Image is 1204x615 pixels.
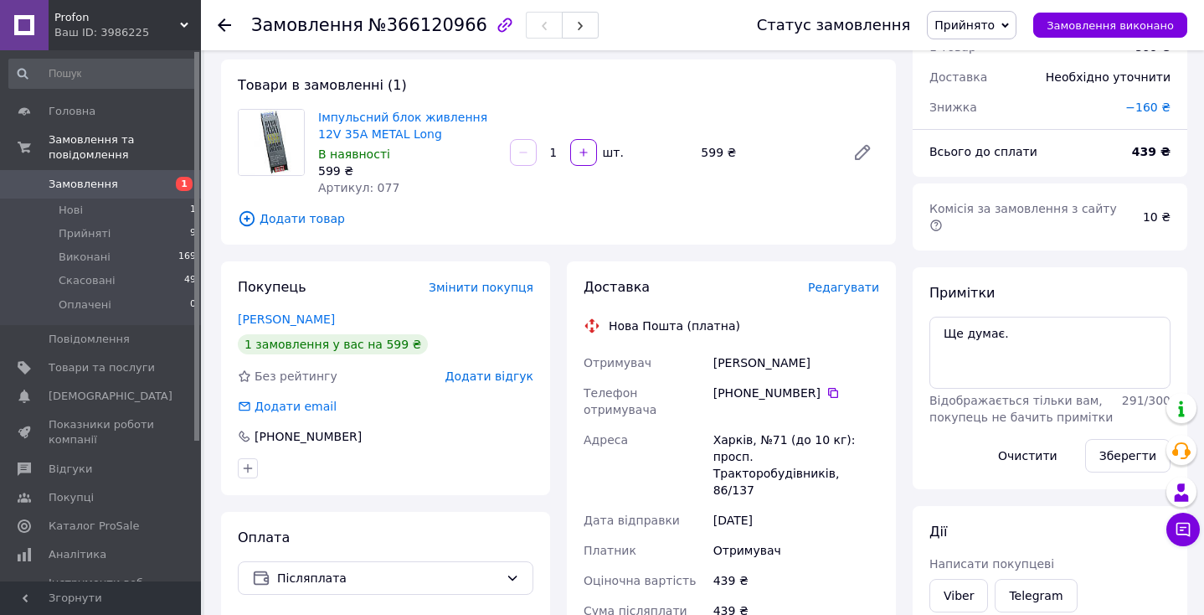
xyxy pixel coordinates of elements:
span: 1 [176,177,193,191]
span: №366120966 [368,15,487,35]
span: Післяплата [277,569,499,587]
span: Платник [584,544,636,557]
span: Доставка [929,70,987,84]
span: Знижка [929,101,977,114]
div: Додати email [236,398,338,415]
span: Всього до сплати [929,145,1037,158]
span: Скасовані [59,273,116,288]
a: Telegram [995,579,1077,612]
span: Написати покупцеві [929,557,1054,571]
span: 1 [190,203,196,218]
div: 599 ₴ [318,163,497,179]
span: Каталог ProSale [49,519,139,534]
span: Прийнято [934,18,995,32]
button: Очистити [984,439,1072,473]
span: Товари в замовленні (1) [238,77,407,93]
b: 439 ₴ [1132,145,1171,158]
span: Оплата [238,530,290,545]
div: Статус замовлення [757,17,911,34]
span: Редагувати [808,281,879,294]
span: Адреса [584,433,628,447]
span: −160 ₴ [1125,101,1171,114]
div: 1 замовлення у вас на 599 ₴ [238,334,428,354]
span: Примітки [929,285,995,301]
span: Товари та послуги [49,360,155,375]
span: Нові [59,203,83,218]
div: шт. [599,144,625,161]
span: 0 [190,297,196,313]
span: Прийняті [59,226,111,241]
span: 169 [178,250,196,265]
div: Отримувач [710,535,882,566]
div: Додати email [253,398,338,415]
span: Profon [54,10,180,25]
div: [PERSON_NAME] [710,348,882,378]
span: Без рейтингу [255,370,337,383]
div: [DATE] [710,505,882,535]
span: 1 товар [929,40,976,54]
span: Відгуки [49,462,92,477]
div: Харків, №71 (до 10 кг): просп. Тракторобудівників, 86/137 [710,425,882,505]
span: Замовлення та повідомлення [49,132,201,163]
span: Артикул: 077 [318,181,399,194]
a: Імпульсний блок живлення 12V 35A METAL Long [318,111,487,141]
span: 9 [190,226,196,241]
span: Аналітика [49,547,106,562]
span: Дата відправки [584,514,680,527]
img: Імпульсний блок живлення 12V 35A METAL Long [239,110,304,175]
span: Комісія за замовлення з сайту [929,202,1120,232]
span: Відображається тільки вам, покупець не бачить примітки [929,394,1113,424]
span: Повідомлення [49,332,130,347]
span: Телефон отримувача [584,386,656,416]
span: Показники роботи компанії [49,417,155,447]
span: Головна [49,104,95,119]
span: 291 / 300 [1122,394,1171,407]
span: Дії [929,524,947,540]
div: Необхідно уточнити [1036,59,1181,96]
button: Зберегти [1085,439,1171,473]
span: [DEMOGRAPHIC_DATA] [49,389,172,404]
a: Viber [929,579,988,612]
button: Замовлення виконано [1033,13,1187,38]
span: Оціночна вартість [584,574,696,587]
span: Замовлення виконано [1047,19,1174,32]
span: Додати відгук [445,370,533,383]
span: Оплачені [59,297,111,313]
span: Покупці [49,490,94,505]
a: Редагувати [846,136,879,169]
div: [PHONE_NUMBER] [253,428,363,445]
span: 49 [184,273,196,288]
input: Пошук [8,59,198,89]
div: 439 ₴ [710,566,882,596]
div: 599 ₴ [694,141,839,164]
div: Повернутися назад [218,17,231,34]
textarea: Ще думає. [929,317,1171,389]
span: В наявності [318,147,390,161]
div: [PHONE_NUMBER] [713,385,879,401]
button: Чат з покупцем [1166,513,1200,546]
span: Інструменти веб-майстра та SEO [49,576,155,606]
div: Ваш ID: 3986225 [54,25,201,40]
span: Виконані [59,250,111,265]
span: Покупець [238,279,306,295]
div: 10 ₴ [1133,199,1181,235]
span: Змінити покупця [429,281,533,294]
span: Замовлення [251,15,363,35]
span: Отримувач [584,356,651,370]
span: Замовлення [49,177,118,192]
a: [PERSON_NAME] [238,313,335,326]
span: Доставка [584,279,650,295]
span: Додати товар [238,209,879,228]
div: Нова Пошта (платна) [605,318,744,334]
